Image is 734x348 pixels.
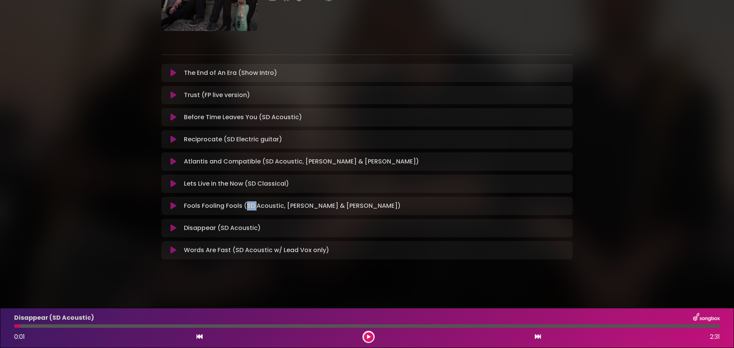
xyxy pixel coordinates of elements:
[184,68,277,78] p: The End of An Era (Show Intro)
[184,135,282,144] p: Reciprocate (SD Electric guitar)
[184,157,419,166] p: Atlantis and Compatible (SD Acoustic, [PERSON_NAME] & [PERSON_NAME])
[184,113,302,122] p: Before Time Leaves You (SD Acoustic)
[184,246,329,255] p: Words Are Fast (SD Acoustic w/ Lead Vox only)
[184,223,261,233] p: Disappear (SD Acoustic)
[184,179,289,188] p: Lets Live in the Now (SD Classical)
[184,91,250,100] p: Trust (FP live version)
[184,201,401,210] p: Fools Fooling Fools (SD Acoustic, [PERSON_NAME] & [PERSON_NAME])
